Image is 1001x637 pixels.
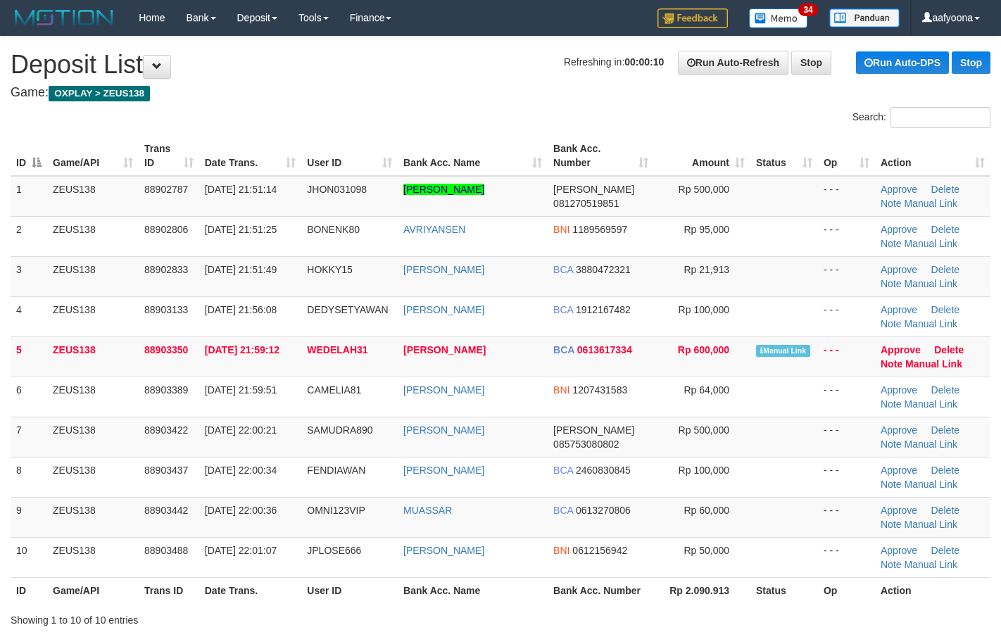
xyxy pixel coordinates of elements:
[205,505,277,516] span: [DATE] 22:00:36
[11,86,990,100] h4: Game:
[881,264,917,275] a: Approve
[684,224,729,235] span: Rp 95,000
[307,424,372,436] span: SAMUDRA890
[403,424,484,436] a: [PERSON_NAME]
[818,417,875,457] td: - - -
[199,577,302,603] th: Date Trans.
[205,424,277,436] span: [DATE] 22:00:21
[904,238,957,249] a: Manual Link
[398,577,548,603] th: Bank Acc. Name
[47,497,139,537] td: ZEUS138
[679,465,729,476] span: Rp 100,000
[904,519,957,530] a: Manual Link
[931,184,959,195] a: Delete
[11,336,47,377] td: 5
[553,465,573,476] span: BCA
[49,86,150,101] span: OXPLAY > ZEUS138
[931,384,959,396] a: Delete
[576,264,631,275] span: Copy 3880472321 to clipboard
[403,465,484,476] a: [PERSON_NAME]
[307,505,365,516] span: OMNI123VIP
[144,505,188,516] span: 88903442
[881,198,902,209] a: Note
[818,537,875,577] td: - - -
[144,304,188,315] span: 88903133
[47,577,139,603] th: Game/API
[881,479,902,490] a: Note
[11,377,47,417] td: 6
[881,519,902,530] a: Note
[47,176,139,217] td: ZEUS138
[684,545,729,556] span: Rp 50,000
[931,424,959,436] a: Delete
[553,439,619,450] span: Copy 085753080802 to clipboard
[307,545,361,556] span: JPLOSE666
[875,577,990,603] th: Action
[47,537,139,577] td: ZEUS138
[548,577,654,603] th: Bank Acc. Number
[11,51,990,79] h1: Deposit List
[875,136,990,176] th: Action: activate to sort column ascending
[750,136,818,176] th: Status: activate to sort column ascending
[829,8,900,27] img: panduan.png
[307,384,361,396] span: CAMELIA81
[548,136,654,176] th: Bank Acc. Number: activate to sort column ascending
[307,184,367,195] span: JHON031098
[199,136,302,176] th: Date Trans.: activate to sort column ascending
[818,457,875,497] td: - - -
[818,336,875,377] td: - - -
[576,465,631,476] span: Copy 2460830845 to clipboard
[576,505,631,516] span: Copy 0613270806 to clipboard
[818,296,875,336] td: - - -
[654,577,750,603] th: Rp 2.090.913
[403,184,484,195] a: [PERSON_NAME]
[144,344,188,355] span: 88903350
[679,424,729,436] span: Rp 500,000
[11,537,47,577] td: 10
[307,304,388,315] span: DEDYSETYAWAN
[11,256,47,296] td: 3
[931,264,959,275] a: Delete
[403,545,484,556] a: [PERSON_NAME]
[47,136,139,176] th: Game/API: activate to sort column ascending
[11,136,47,176] th: ID: activate to sort column descending
[904,479,957,490] a: Manual Link
[553,424,634,436] span: [PERSON_NAME]
[205,224,277,235] span: [DATE] 21:51:25
[307,264,353,275] span: HOKKY15
[11,417,47,457] td: 7
[881,224,917,235] a: Approve
[553,384,569,396] span: BNI
[553,344,574,355] span: BCA
[144,424,188,436] span: 88903422
[679,184,729,195] span: Rp 500,000
[301,577,398,603] th: User ID
[931,224,959,235] a: Delete
[881,344,921,355] a: Approve
[881,304,917,315] a: Approve
[564,56,664,68] span: Refreshing in:
[931,304,959,315] a: Delete
[553,198,619,209] span: Copy 081270519851 to clipboard
[47,417,139,457] td: ZEUS138
[403,344,486,355] a: [PERSON_NAME]
[890,107,990,128] input: Search:
[818,136,875,176] th: Op: activate to sort column ascending
[11,457,47,497] td: 8
[553,304,573,315] span: BCA
[11,176,47,217] td: 1
[11,216,47,256] td: 2
[852,107,990,128] label: Search:
[11,577,47,603] th: ID
[818,497,875,537] td: - - -
[572,224,627,235] span: Copy 1189569597 to clipboard
[47,377,139,417] td: ZEUS138
[654,136,750,176] th: Amount: activate to sort column ascending
[144,184,188,195] span: 88902787
[403,224,465,235] a: AVRIYANSEN
[931,545,959,556] a: Delete
[904,278,957,289] a: Manual Link
[144,465,188,476] span: 88903437
[679,304,729,315] span: Rp 100,000
[205,304,277,315] span: [DATE] 21:56:08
